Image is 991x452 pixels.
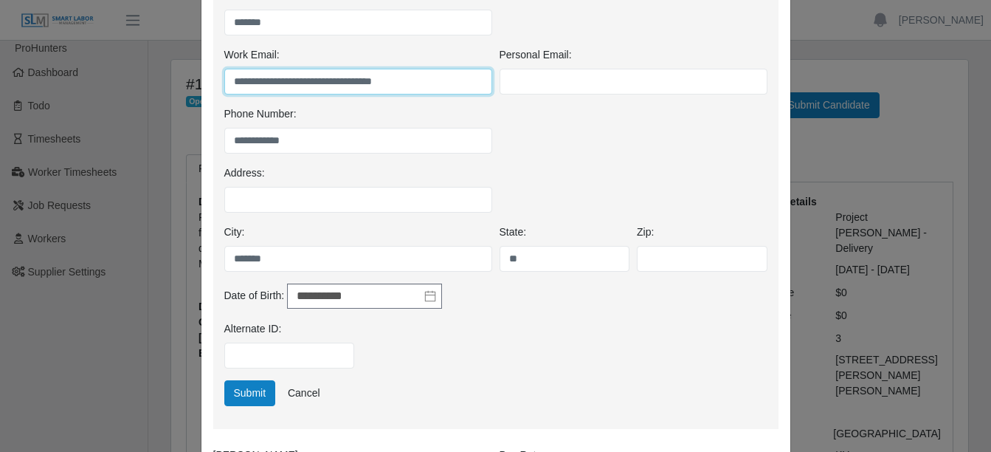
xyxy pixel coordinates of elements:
[224,106,297,122] label: Phone Number:
[224,165,265,181] label: Address:
[12,12,550,28] body: Rich Text Area. Press ALT-0 for help.
[224,288,285,304] label: Date of Birth:
[224,225,245,240] label: City:
[500,47,572,63] label: Personal Email:
[278,380,330,406] a: Cancel
[224,321,282,337] label: Alternate ID:
[500,225,527,240] label: State:
[224,380,276,406] button: Submit
[637,225,654,240] label: Zip:
[224,47,280,63] label: Work Email:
